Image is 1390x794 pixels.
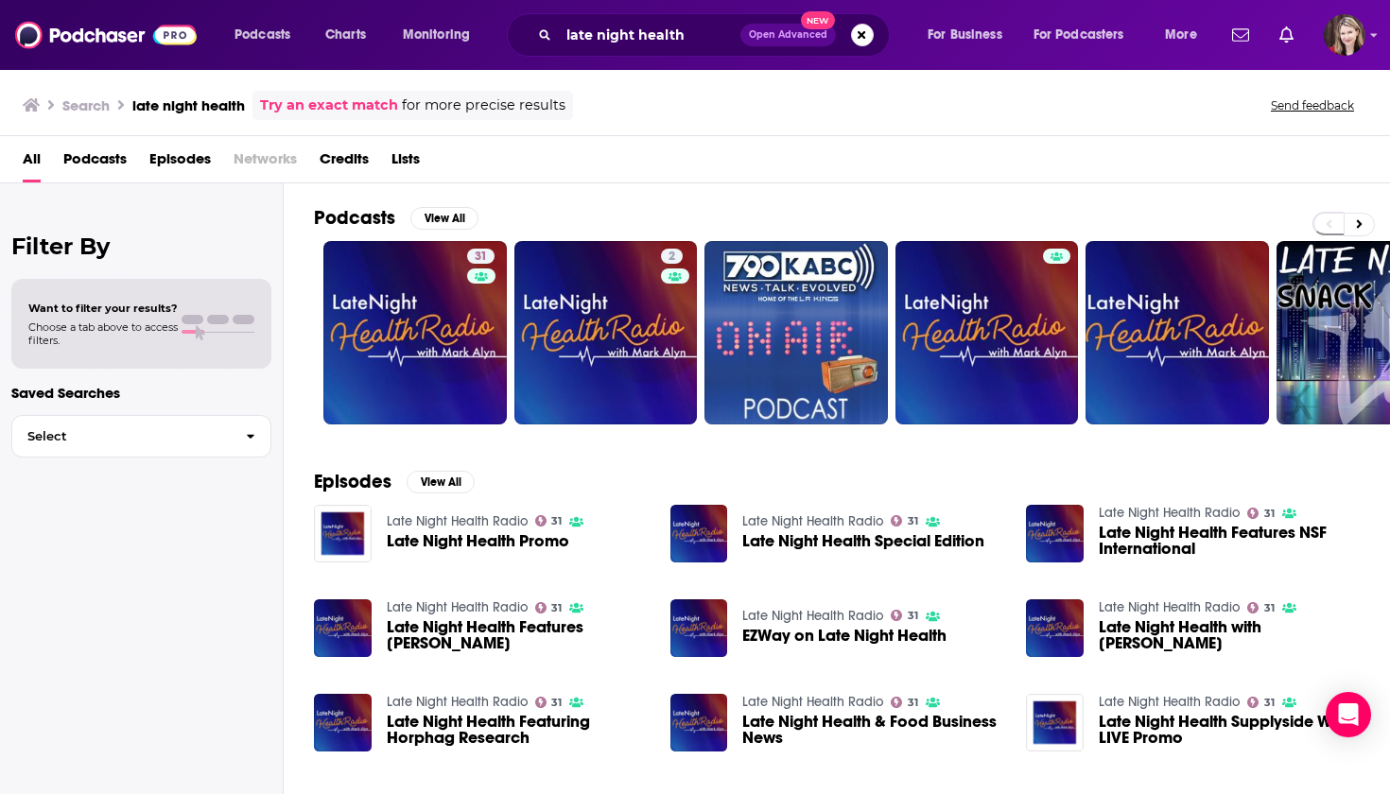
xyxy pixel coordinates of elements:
img: Late Night Health Features NSF International [1026,505,1084,562]
span: 31 [1264,604,1275,613]
a: Late Night Health Supplyside West LIVE Promo [1099,714,1360,746]
div: Search podcasts, credits, & more... [525,13,908,57]
span: 31 [475,248,487,267]
button: open menu [221,20,315,50]
span: Podcasts [63,144,127,182]
span: 31 [551,604,562,613]
a: Try an exact match [260,95,398,116]
button: Select [11,415,271,457]
span: More [1165,22,1197,48]
span: Select [12,430,231,442]
a: Late Night Health Radio [387,694,528,710]
img: Podchaser - Follow, Share and Rate Podcasts [15,17,197,53]
span: Want to filter your results? [28,302,178,315]
span: Choose a tab above to access filters. [28,320,178,347]
a: Late Night Health Featuring Horphag Research [387,714,648,746]
a: 31 [1247,508,1275,519]
h3: late night health [132,96,245,114]
a: Late Night Health Radio [387,513,528,529]
a: Late Night Health Radio [1099,505,1240,521]
button: View All [407,471,475,493]
button: open menu [1152,20,1221,50]
p: Saved Searches [11,384,271,402]
span: Late Night Health with [PERSON_NAME] [1099,619,1360,651]
img: Late Night Health Featuring Horphag Research [314,694,372,751]
div: Open Intercom Messenger [1326,692,1371,737]
h2: Filter By [11,233,271,260]
button: open menu [390,20,495,50]
a: Late Night Health Radio [742,608,883,624]
a: 31 [891,515,918,526]
a: All [23,144,41,182]
span: Podcasts [235,22,290,48]
a: 31 [535,602,563,613]
img: User Profile [1324,14,1365,56]
a: Late Night Health Special Edition [742,533,984,549]
img: Late Night Health Features T. Hasegawa [314,599,372,657]
a: Late Night Health with Mark Alyn [1099,619,1360,651]
img: Late Night Health Special Edition [670,505,728,562]
img: EZWay on Late Night Health [670,599,728,657]
a: Late Night Health Radio [742,513,883,529]
h2: Episodes [314,470,391,493]
a: Late Night Health Radio [1099,599,1240,615]
img: Late Night Health Promo [314,505,372,562]
a: 2 [661,249,683,264]
a: Credits [320,144,369,182]
span: Networks [234,144,297,182]
a: 31 [535,515,563,526]
a: Late Night Health & Food Business News [742,714,1003,746]
img: Late Night Health with Mark Alyn [1026,599,1084,657]
a: 31 [1247,602,1275,613]
span: 31 [908,517,918,526]
button: Open AdvancedNew [740,24,836,46]
a: PodcastsView All [314,206,478,230]
span: 31 [908,612,918,620]
a: Late Night Health Radio [1099,694,1240,710]
h2: Podcasts [314,206,395,230]
button: Show profile menu [1324,14,1365,56]
span: For Podcasters [1034,22,1124,48]
a: Late Night Health Supplyside West LIVE Promo [1026,694,1084,751]
a: EZWay on Late Night Health [742,628,947,644]
span: 31 [1264,699,1275,707]
a: 31 [891,697,918,708]
button: open menu [914,20,1026,50]
a: Charts [313,20,377,50]
a: Late Night Health Radio [387,599,528,615]
span: Open Advanced [749,30,827,40]
span: Monitoring [403,22,470,48]
span: for more precise results [402,95,565,116]
span: Lists [391,144,420,182]
span: 31 [1264,509,1275,518]
span: Late Night Health Features [PERSON_NAME] [387,619,648,651]
a: Late Night Health Features NSF International [1099,525,1360,557]
a: Show notifications dropdown [1225,19,1257,51]
a: Show notifications dropdown [1272,19,1301,51]
a: Late Night Health Promo [387,533,569,549]
a: 31 [535,697,563,708]
span: Charts [325,22,366,48]
img: Late Night Health & Food Business News [670,694,728,751]
input: Search podcasts, credits, & more... [559,20,740,50]
span: New [801,11,835,29]
span: 31 [551,699,562,707]
span: Logged in as galaxygirl [1324,14,1365,56]
a: Episodes [149,144,211,182]
a: EpisodesView All [314,470,475,493]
